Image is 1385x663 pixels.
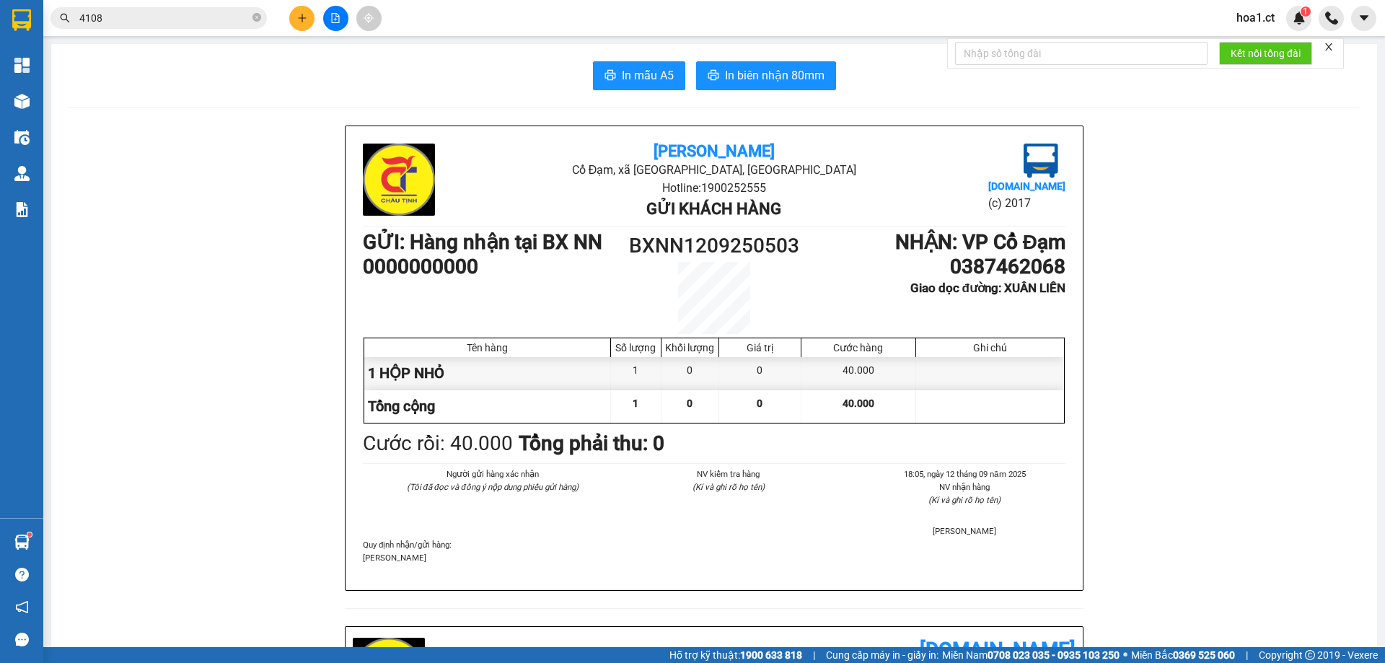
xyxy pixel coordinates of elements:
li: Người gửi hàng xác nhận [392,467,593,480]
b: [PERSON_NAME] [654,142,775,160]
i: (Kí và ghi rõ họ tên) [928,495,1001,505]
div: Cước rồi : 40.000 [363,428,513,460]
span: 40.000 [843,398,874,409]
b: [DOMAIN_NAME] [988,180,1065,192]
b: Giao dọc đường: XUÂN LIÊN [910,281,1065,295]
button: Kết nối tổng đài [1219,42,1312,65]
li: 18:05, ngày 12 tháng 09 năm 2025 [864,467,1065,480]
input: Nhập số tổng đài [955,42,1208,65]
strong: 1900 633 818 [740,649,802,661]
span: | [1246,647,1248,663]
button: printerIn mẫu A5 [593,61,685,90]
span: copyright [1305,650,1315,660]
h1: 0000000000 [363,255,626,279]
div: 40.000 [801,357,916,390]
div: Quy định nhận/gửi hàng : [363,538,1065,564]
strong: 0369 525 060 [1173,649,1235,661]
span: plus [297,13,307,23]
span: hoa1.ct [1225,9,1286,27]
img: logo.jpg [1024,144,1058,178]
div: 1 HỘP NHỎ [364,357,611,390]
img: logo-vxr [12,9,31,31]
span: Cung cấp máy in - giấy in: [826,647,938,663]
img: phone-icon [1325,12,1338,25]
img: solution-icon [14,202,30,217]
div: Tên hàng [368,342,607,354]
img: warehouse-icon [14,166,30,181]
p: [PERSON_NAME] [363,551,1065,564]
span: In mẫu A5 [622,66,674,84]
span: | [813,647,815,663]
button: plus [289,6,315,31]
span: Tổng cộng [368,398,435,415]
span: 1 [633,398,638,409]
span: caret-down [1358,12,1371,25]
div: 1 [611,357,661,390]
li: Hotline: 1900252555 [480,179,948,197]
span: search [60,13,70,23]
button: aim [356,6,382,31]
b: [DOMAIN_NAME] [920,638,1076,662]
span: printer [604,69,616,83]
img: icon-new-feature [1293,12,1306,25]
span: ⚪️ [1123,652,1127,658]
img: logo.jpg [363,144,435,216]
span: Miền Bắc [1131,647,1235,663]
b: NHẬN : VP Cổ Đạm [895,230,1065,254]
h1: BXNN1209250503 [626,230,802,262]
div: Cước hàng [805,342,912,354]
sup: 1 [27,532,32,537]
li: Cổ Đạm, xã [GEOGRAPHIC_DATA], [GEOGRAPHIC_DATA] [480,161,948,179]
b: Tổng phải thu: 0 [519,431,664,455]
span: notification [15,600,29,614]
i: (Tôi đã đọc và đồng ý nộp dung phiếu gửi hàng) [407,482,579,492]
span: close-circle [252,13,261,22]
button: printerIn biên nhận 80mm [696,61,836,90]
span: file-add [330,13,340,23]
span: 0 [757,398,762,409]
span: Hỗ trợ kỹ thuật: [669,647,802,663]
span: message [15,633,29,646]
img: warehouse-icon [14,94,30,109]
img: dashboard-icon [14,58,30,73]
div: 0 [719,357,801,390]
button: caret-down [1351,6,1376,31]
span: aim [364,13,374,23]
sup: 1 [1301,6,1311,17]
h1: 0387462068 [802,255,1065,279]
div: Giá trị [723,342,797,354]
li: [PERSON_NAME] [864,524,1065,537]
div: Số lượng [615,342,657,354]
b: Gửi khách hàng [646,200,781,218]
div: Khối lượng [665,342,715,354]
span: Kết nối tổng đài [1231,45,1301,61]
div: Ghi chú [920,342,1060,354]
i: (Kí và ghi rõ họ tên) [692,482,765,492]
span: In biên nhận 80mm [725,66,825,84]
input: Tìm tên, số ĐT hoặc mã đơn [79,10,250,26]
img: warehouse-icon [14,130,30,145]
span: printer [708,69,719,83]
span: 0 [687,398,692,409]
span: close-circle [252,12,261,25]
li: (c) 2017 [988,194,1065,212]
li: NV nhận hàng [864,480,1065,493]
span: close [1324,42,1334,52]
img: warehouse-icon [14,535,30,550]
span: 1 [1303,6,1308,17]
button: file-add [323,6,348,31]
strong: 0708 023 035 - 0935 103 250 [988,649,1120,661]
b: GỬI : Hàng nhận tại BX NN [363,230,602,254]
li: NV kiểm tra hàng [628,467,829,480]
span: Miền Nam [942,647,1120,663]
div: 0 [661,357,719,390]
span: question-circle [15,568,29,581]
